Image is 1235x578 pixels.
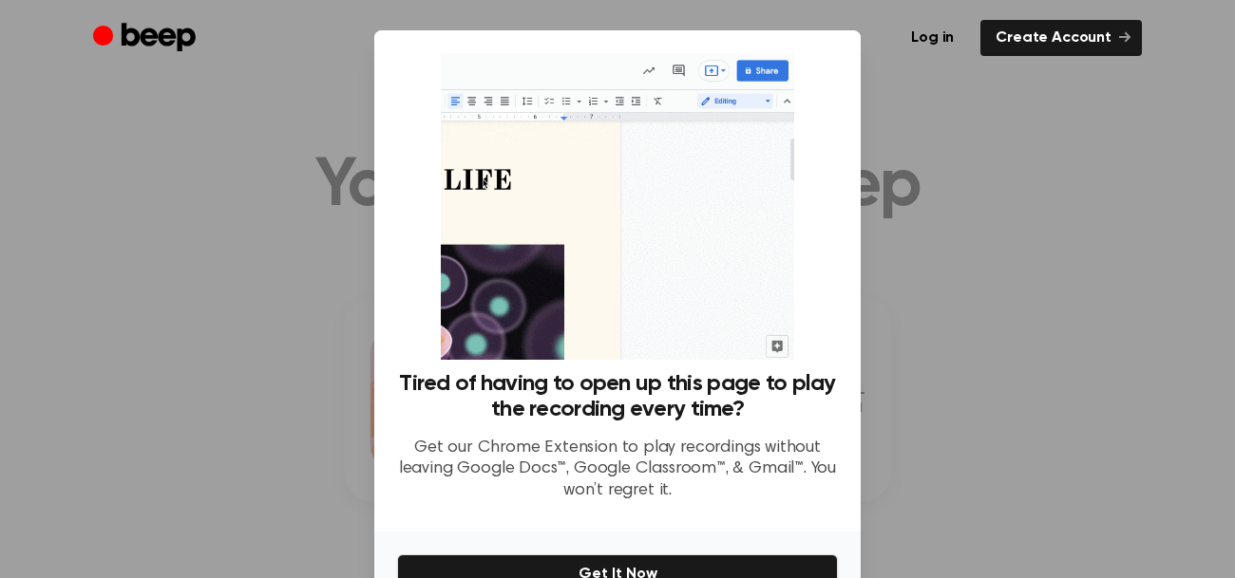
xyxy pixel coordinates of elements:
p: Get our Chrome Extension to play recordings without leaving Google Docs™, Google Classroom™, & Gm... [397,438,838,502]
h3: Tired of having to open up this page to play the recording every time? [397,371,838,422]
img: Beep extension in action [441,53,793,360]
a: Create Account [980,20,1142,56]
a: Log in [896,20,969,56]
a: Beep [93,20,200,57]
